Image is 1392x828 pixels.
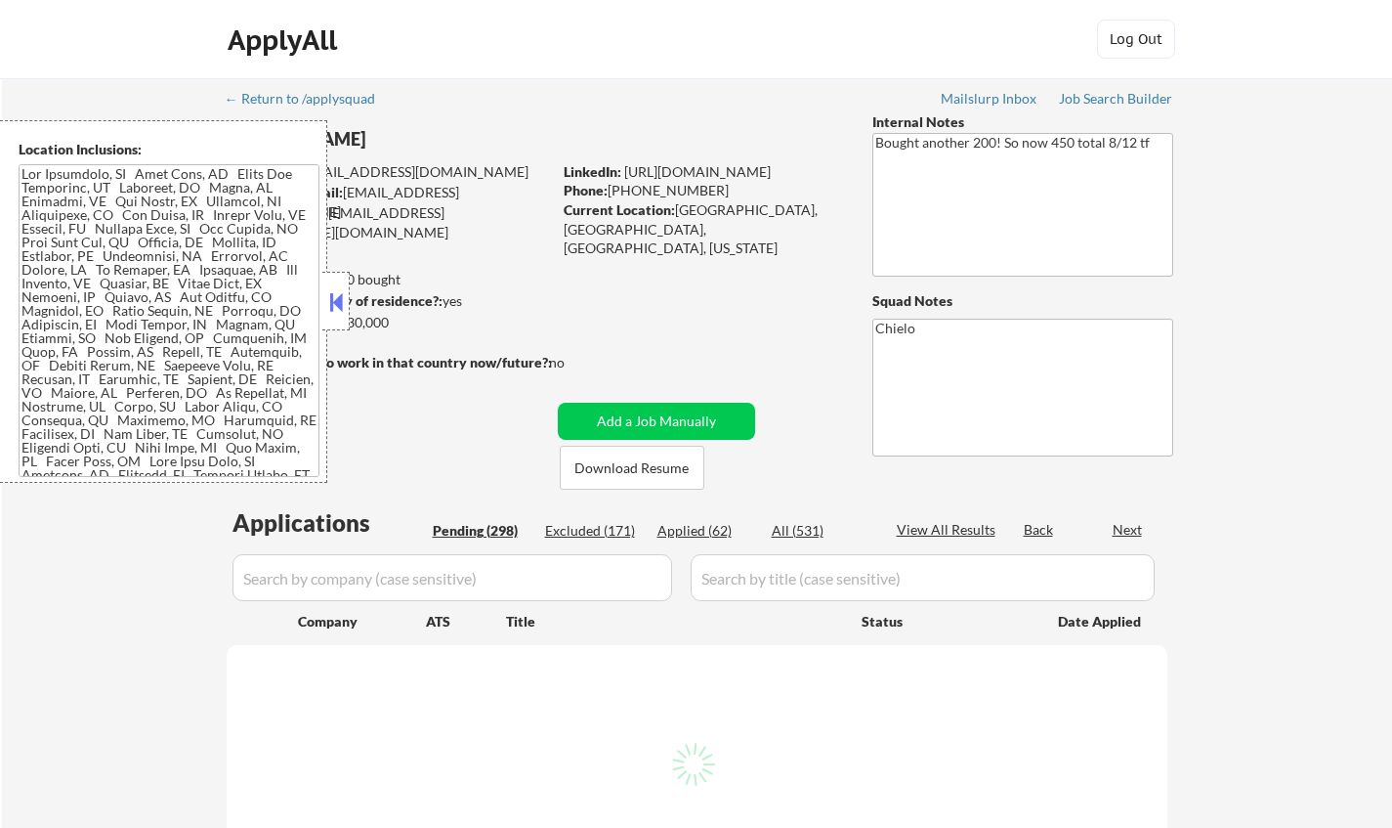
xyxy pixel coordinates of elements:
a: Job Search Builder [1059,91,1173,110]
div: Back [1024,520,1055,540]
div: ATS [426,612,506,632]
div: [GEOGRAPHIC_DATA], [GEOGRAPHIC_DATA], [GEOGRAPHIC_DATA], [US_STATE] [564,200,840,258]
div: Location Inclusions: [19,140,319,159]
div: Job Search Builder [1059,92,1173,106]
div: Applications [232,511,426,535]
strong: LinkedIn: [564,163,621,180]
button: Add a Job Manually [558,403,755,440]
div: Company [298,612,426,632]
div: ApplyAll [228,23,343,57]
div: Internal Notes [872,112,1173,132]
div: [PHONE_NUMBER] [564,181,840,200]
div: Next [1113,520,1144,540]
div: [PERSON_NAME] [227,127,628,152]
div: View All Results [897,520,1001,540]
a: [URL][DOMAIN_NAME] [624,163,771,180]
div: 45 sent / 450 bought [226,270,551,289]
div: no [549,353,605,372]
div: Title [506,612,843,632]
div: $230,000 [226,313,551,332]
strong: Phone: [564,182,608,198]
div: All (531) [772,521,869,541]
div: [EMAIL_ADDRESS][DOMAIN_NAME] [228,183,551,221]
div: [EMAIL_ADDRESS][PERSON_NAME][DOMAIN_NAME] [227,203,551,241]
div: [EMAIL_ADDRESS][DOMAIN_NAME] [228,162,551,182]
strong: Current Location: [564,201,675,218]
a: ← Return to /applysquad [225,91,394,110]
button: Download Resume [560,446,704,490]
input: Search by company (case sensitive) [232,554,672,601]
div: Applied (62) [657,521,755,541]
div: yes [226,291,545,311]
a: Mailslurp Inbox [941,91,1038,110]
div: Date Applied [1058,612,1144,632]
strong: Will need Visa to work in that country now/future?: [227,354,552,370]
input: Search by title (case sensitive) [691,554,1155,601]
div: Pending (298) [433,521,530,541]
div: Excluded (171) [545,521,643,541]
button: Log Out [1097,20,1175,59]
div: ← Return to /applysquad [225,92,394,106]
div: Status [862,603,1030,638]
div: Squad Notes [872,291,1173,311]
div: Mailslurp Inbox [941,92,1038,106]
